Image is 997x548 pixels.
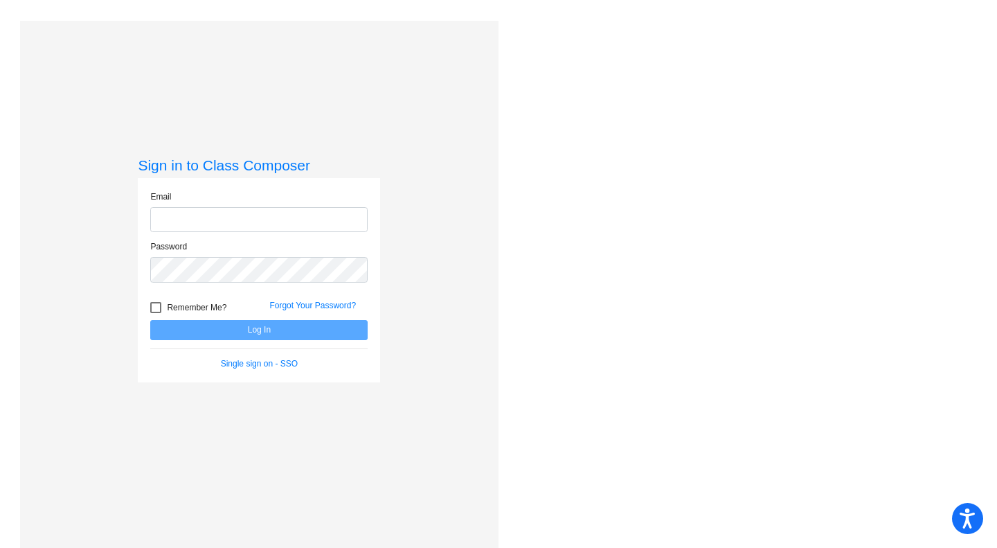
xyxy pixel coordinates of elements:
button: Log In [150,320,368,340]
a: Forgot Your Password? [269,301,356,310]
label: Password [150,240,187,253]
a: Single sign on - SSO [221,359,298,369]
h3: Sign in to Class Composer [138,157,380,174]
label: Email [150,191,171,203]
span: Remember Me? [167,299,226,316]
